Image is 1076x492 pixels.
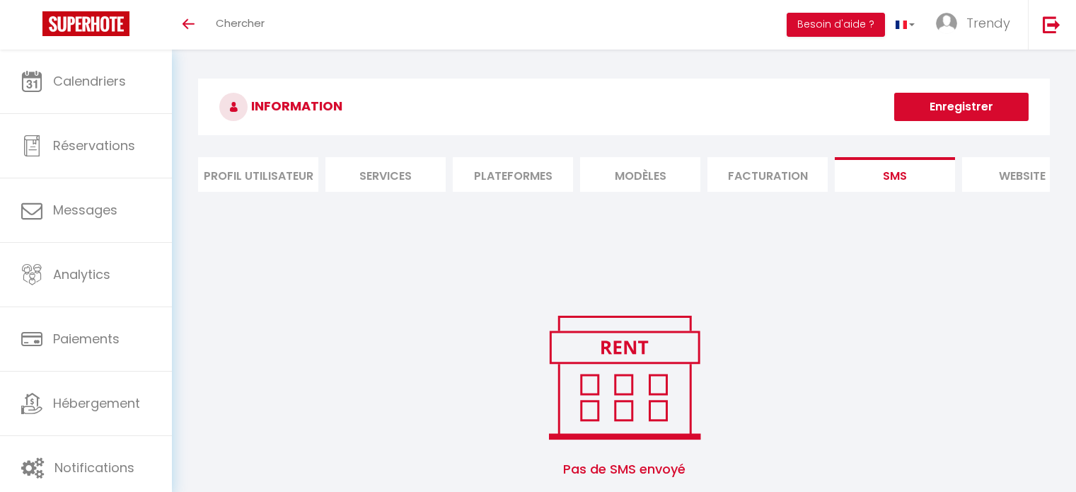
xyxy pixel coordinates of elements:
[54,459,134,476] span: Notifications
[580,157,700,192] li: MODÈLES
[53,265,110,283] span: Analytics
[453,157,573,192] li: Plateformes
[1016,428,1065,481] iframe: Chat
[42,11,129,36] img: Super Booking
[1043,16,1060,33] img: logout
[534,309,715,445] img: rent.png
[53,137,135,154] span: Réservations
[198,157,318,192] li: Profil Utilisateur
[936,13,957,34] img: ...
[835,157,955,192] li: SMS
[53,201,117,219] span: Messages
[325,157,446,192] li: Services
[707,157,828,192] li: Facturation
[966,14,1010,32] span: Trendy
[216,16,265,30] span: Chercher
[787,13,885,37] button: Besoin d'aide ?
[198,79,1050,135] h3: INFORMATION
[894,93,1029,121] button: Enregistrer
[53,72,126,90] span: Calendriers
[53,330,120,348] span: Paiements
[53,394,140,412] span: Hébergement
